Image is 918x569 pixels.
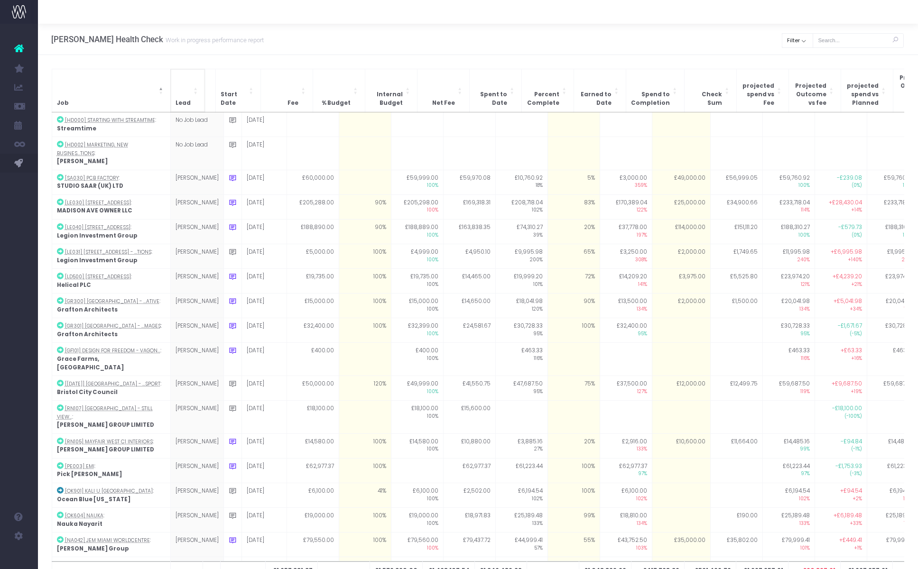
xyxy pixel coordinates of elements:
td: £12,499.75 [710,376,762,401]
td: £3,250.00 [600,244,652,269]
td: : [52,269,170,294]
td: [DATE] [241,294,287,318]
td: £205,288.00 [287,194,339,219]
td: £233,718.04 [762,194,815,219]
td: [PERSON_NAME] [170,244,223,269]
td: £18,971.83 [443,508,495,532]
td: : [52,294,170,318]
td: £19,735.00 [287,269,339,294]
td: 100% [339,269,391,294]
td: £43,752.50 [600,532,652,557]
span: -£579.73 [838,223,862,232]
th: % Budget: Activate to sort: Activate to sort [313,69,365,112]
td: [DATE] [241,220,287,244]
span: projected spend vs Fee [742,82,774,107]
strong: MADISON AVE OWNER LLC [57,207,132,214]
abbr: [HD002] Marketing, New Business, Communications [57,141,128,157]
td: £6,194.54 [762,483,815,508]
abbr: [LD500] 63 Charterhouse Street [65,273,131,280]
span: +£63.33 [841,347,862,355]
td: £190.00 [710,508,762,532]
td: £79,999.41 [762,532,815,557]
span: 122% [605,207,647,214]
span: -£239.08 [837,174,862,183]
td: £170,389.04 [600,194,652,219]
span: 197% [605,232,647,239]
span: Start Date [221,91,246,107]
td: £14,650.00 [443,294,495,318]
td: £49,000.00 [652,170,710,194]
abbr: [GR301] Kingston University - Middle Mill - Verified Images [65,322,161,330]
th: projected spend vs Planned: Activate to sort: Activate to sort [841,69,893,112]
span: Spent to Date [474,91,507,107]
td: £6,100.00 [391,483,443,508]
td: [PERSON_NAME] [170,433,223,458]
td: £37,778.00 [600,220,652,244]
span: 100% [396,355,438,362]
td: £47,687.50 [495,376,547,401]
span: 102% [501,207,543,214]
abbr: [LE030] 1122 Madison Avenue [65,199,131,206]
span: 100% [396,207,438,214]
td: £18,041.98 [495,294,547,318]
td: £169,318.31 [443,194,495,219]
td: £400.00 [391,343,443,376]
td: [PERSON_NAME] [170,294,223,318]
span: (-5%) [820,330,862,338]
td: £74,310.27 [495,220,547,244]
td: £11,995.98 [762,244,815,269]
span: +£6,995.98 [831,248,862,257]
span: Percent Complete [527,91,559,107]
span: +14% [820,207,862,214]
td: £50,000.00 [287,376,339,401]
td: £10,600.00 [652,433,710,458]
span: Internal Budget [370,91,403,107]
td: £2,000.00 [652,294,710,318]
span: 100% [872,232,914,239]
td: [PERSON_NAME] [170,376,223,401]
span: 95% [605,330,647,338]
span: +34% [820,306,862,313]
td: £79,560.00 [391,532,443,557]
td: [PERSON_NAME] [170,483,223,508]
th: Spent to Date: Activate to sort: Activate to sort [469,69,521,112]
td: £35,802.00 [710,532,762,557]
span: Net Fee [432,99,455,108]
th: Percent Complete: Activate to sort: Activate to sort [521,69,574,112]
td: £62,977.37 [443,458,495,483]
td: No Job Lead [170,112,223,137]
td: £19,000.00 [391,508,443,532]
td: £15,600.00 [443,401,495,434]
span: Spend to Completion [631,91,670,107]
td: 83% [547,194,600,219]
td: [DATE] [241,483,287,508]
td: £9,995.98 [495,244,547,269]
strong: Helical PLC [57,281,91,289]
td: £25,000.00 [652,194,710,219]
td: 100% [547,318,600,343]
td: 100% [339,508,391,532]
span: 100% [396,232,438,239]
span: Projected Outcome vs fee [794,82,826,107]
td: [DATE] [241,401,287,434]
strong: Legion Investment Group [57,257,138,264]
button: Filter [782,33,813,48]
td: £10,760.92 [495,170,547,194]
td: : [52,112,170,137]
td: [DATE] [241,170,287,194]
td: £19,735.00 [391,269,443,294]
td: £6,100.00 [600,483,652,508]
td: £19,000.00 [287,508,339,532]
td: : [52,376,170,401]
strong: Grafton Architects [57,330,118,338]
td: [PERSON_NAME] [170,508,223,532]
small: Work in progress performance report [163,35,264,44]
td: [PERSON_NAME] [170,401,223,434]
span: +21% [820,281,862,288]
td: £34,900.66 [710,194,762,219]
span: Job [57,99,69,108]
span: 100% [396,257,438,264]
span: 101% [501,281,543,288]
td: 100% [339,458,391,483]
td: 100% [547,458,600,483]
